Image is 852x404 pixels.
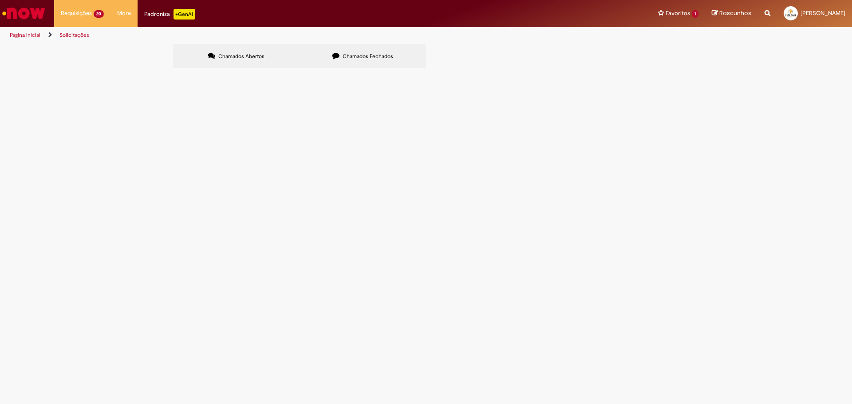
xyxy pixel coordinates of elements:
[94,10,104,18] span: 20
[719,9,751,17] span: Rascunhos
[666,9,690,18] span: Favoritos
[61,9,92,18] span: Requisições
[343,53,393,60] span: Chamados Fechados
[692,10,698,18] span: 1
[117,9,131,18] span: More
[712,9,751,18] a: Rascunhos
[10,31,40,39] a: Página inicial
[1,4,47,22] img: ServiceNow
[144,9,195,20] div: Padroniza
[7,27,561,43] ul: Trilhas de página
[801,9,845,17] span: [PERSON_NAME]
[174,9,195,20] p: +GenAi
[218,53,264,60] span: Chamados Abertos
[59,31,89,39] a: Solicitações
